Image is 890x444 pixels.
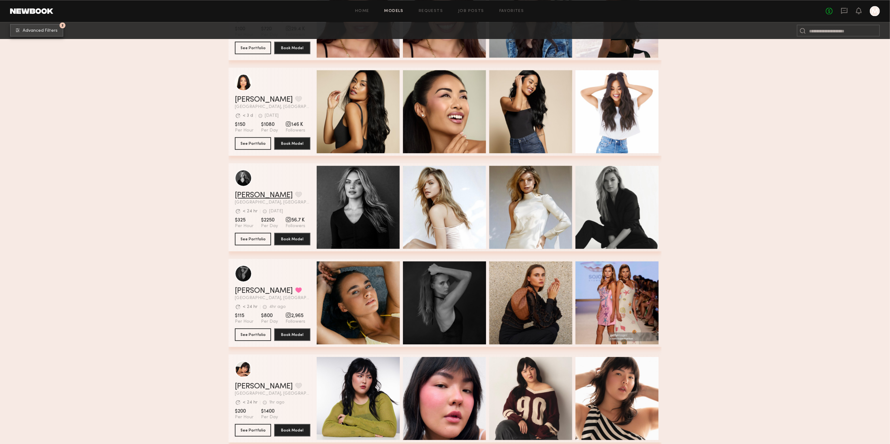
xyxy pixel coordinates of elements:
span: Per Day [261,319,278,325]
span: Per Day [261,223,278,229]
span: [GEOGRAPHIC_DATA], [GEOGRAPHIC_DATA] [235,391,310,396]
button: See Portfolio [235,233,271,245]
span: Per Hour [235,128,253,133]
button: Book Model [274,328,310,341]
button: See Portfolio [235,137,271,150]
span: Per Day [261,128,278,133]
button: 2Advanced Filters [10,24,63,36]
span: Per Hour [235,223,253,229]
div: 1hr ago [269,400,285,405]
button: Book Model [274,233,310,245]
div: [DATE] [269,209,283,214]
span: $800 [261,313,278,319]
a: Requests [419,9,443,13]
span: $1080 [261,121,278,128]
a: Favorites [499,9,524,13]
span: $150 [235,121,253,128]
span: $325 [235,217,253,223]
span: Per Hour [235,414,253,420]
button: See Portfolio [235,424,271,436]
div: < 24 hr [243,305,258,309]
span: [GEOGRAPHIC_DATA], [GEOGRAPHIC_DATA] [235,200,310,205]
span: Per Day [261,414,278,420]
a: [PERSON_NAME] [235,287,293,295]
a: [PERSON_NAME] [235,96,293,103]
span: Followers [286,319,305,325]
span: $200 [235,408,253,414]
span: Followers [286,223,305,229]
span: $1400 [261,408,278,414]
span: 2 [61,24,64,27]
div: [DATE] [265,114,279,118]
span: 56.7 K [286,217,305,223]
a: Home [355,9,369,13]
span: 146 K [286,121,305,128]
span: [GEOGRAPHIC_DATA], [GEOGRAPHIC_DATA] [235,296,310,300]
button: See Portfolio [235,328,271,341]
a: Models [384,9,404,13]
div: 4hr ago [269,305,286,309]
a: M [870,6,880,16]
span: [GEOGRAPHIC_DATA], [GEOGRAPHIC_DATA] [235,105,310,109]
span: Followers [286,128,305,133]
span: $2250 [261,217,278,223]
div: < 24 hr [243,209,258,214]
div: < 3 d [243,114,253,118]
button: Book Model [274,424,310,436]
a: Job Posts [458,9,484,13]
a: [PERSON_NAME] [235,191,293,199]
button: Book Model [274,42,310,54]
span: Advanced Filters [23,29,58,33]
span: Per Hour [235,319,253,325]
span: $115 [235,313,253,319]
a: [PERSON_NAME] [235,383,293,390]
button: See Portfolio [235,42,271,54]
span: 2,965 [286,313,305,319]
button: Book Model [274,137,310,150]
div: < 24 hr [243,400,258,405]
